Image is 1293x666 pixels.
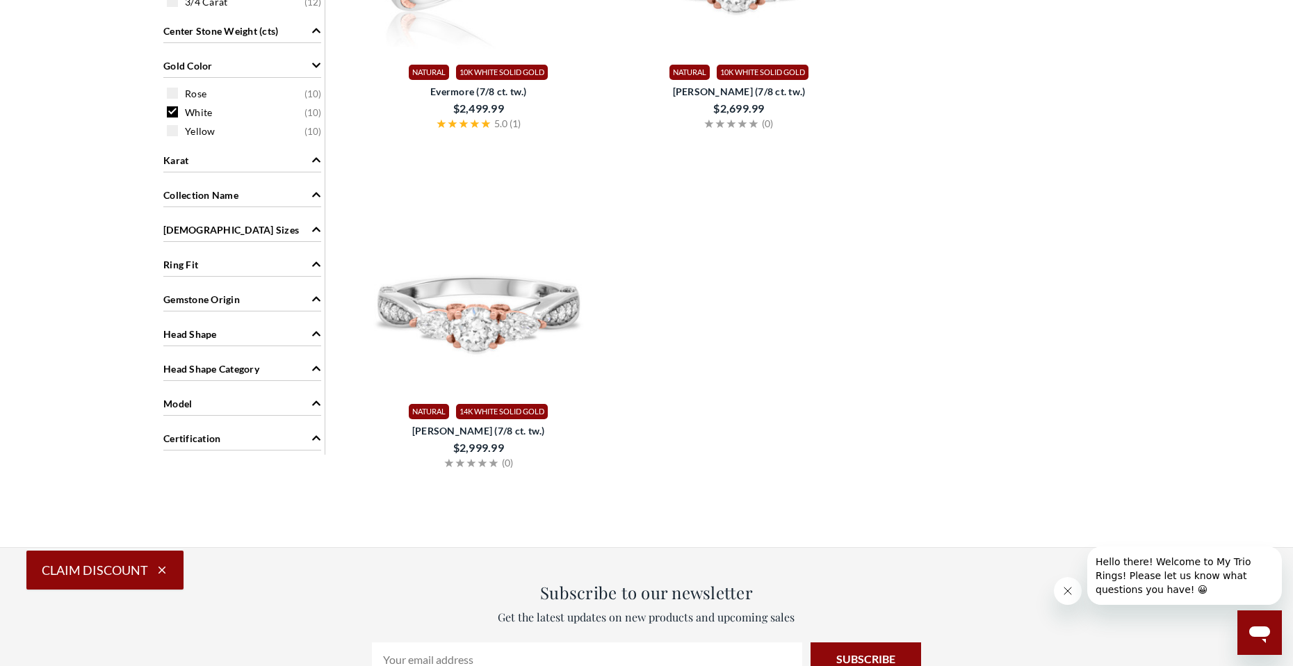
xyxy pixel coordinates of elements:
button: Claim Discount [26,551,184,590]
iframe: Close message [1054,577,1082,605]
h3: Subscribe to our newsletter [372,580,920,605]
iframe: Button to launch messaging window [1237,610,1282,655]
p: Get the latest updates on new products and upcoming sales [372,609,920,626]
iframe: Message from company [1087,546,1282,605]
